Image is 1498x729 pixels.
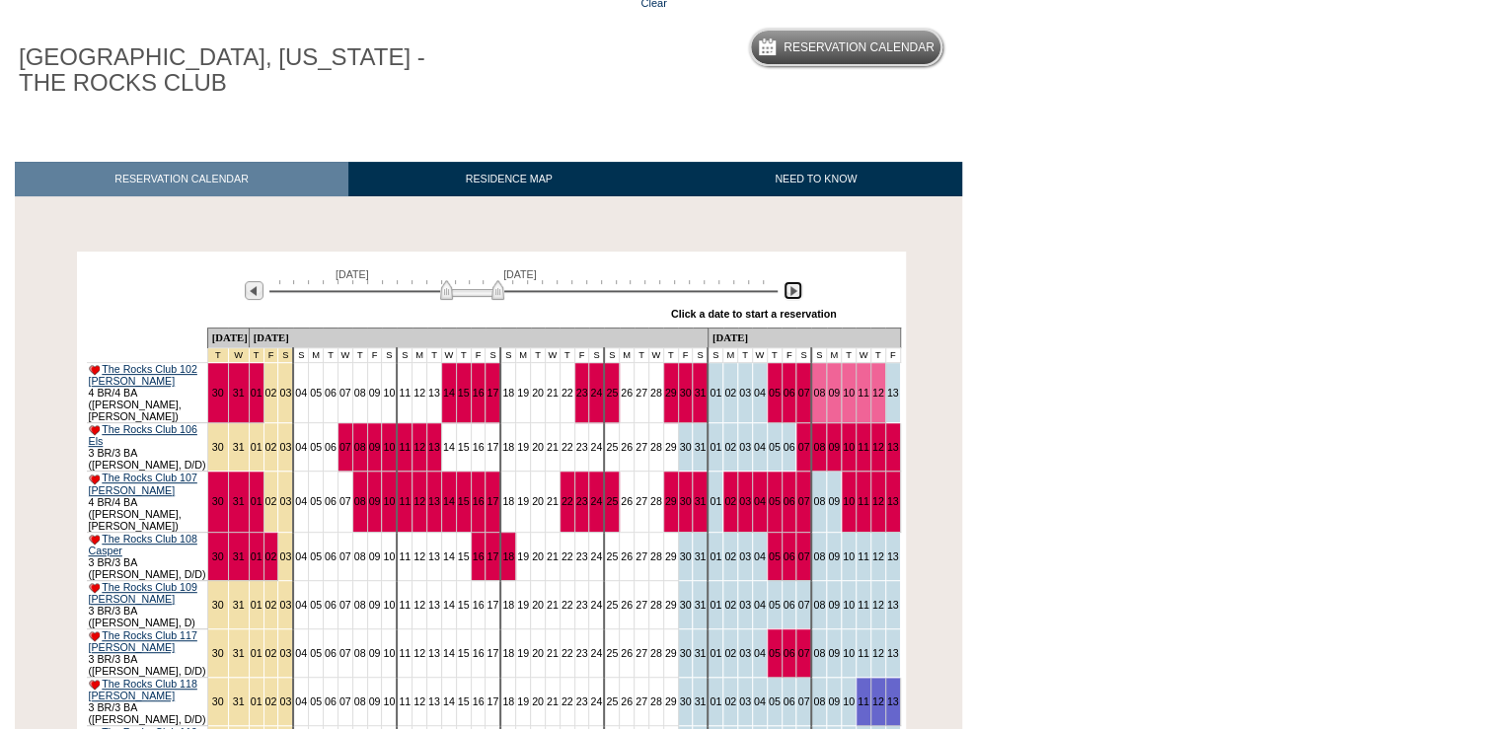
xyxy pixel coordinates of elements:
a: 05 [310,550,322,562]
a: 22 [562,387,573,399]
a: 09 [369,599,381,611]
a: 07 [339,441,351,453]
a: 28 [650,495,662,507]
a: 01 [710,599,721,611]
a: 08 [354,441,366,453]
a: 20 [532,441,544,453]
a: 13 [428,647,440,659]
a: 06 [784,495,795,507]
a: 07 [797,495,809,507]
a: 03 [739,550,751,562]
a: 18 [502,387,514,399]
a: 30 [212,550,224,562]
a: 18 [502,599,514,611]
a: 15 [458,387,470,399]
a: 02 [724,387,736,399]
a: The Rocks Club 102 [PERSON_NAME] [89,363,197,387]
a: 11 [399,550,411,562]
a: 12 [872,441,884,453]
img: favorite [89,365,100,375]
a: 08 [813,441,825,453]
a: 29 [665,599,677,611]
a: 02 [265,441,277,453]
img: Previous [245,281,263,300]
a: 29 [665,441,677,453]
a: 30 [212,599,224,611]
a: 23 [576,495,588,507]
a: 04 [295,647,307,659]
a: 17 [487,387,498,399]
a: 03 [279,387,291,399]
a: 05 [310,599,322,611]
a: 17 [487,599,498,611]
a: RESERVATION CALENDAR [15,162,348,196]
a: 07 [797,550,809,562]
a: 27 [636,550,647,562]
a: 04 [754,647,766,659]
a: 13 [887,550,899,562]
a: 31 [694,441,706,453]
a: 01 [251,441,262,453]
a: RESIDENCE MAP [348,162,670,196]
a: 30 [680,647,692,659]
a: 31 [694,599,706,611]
a: 19 [517,441,529,453]
img: favorite [89,631,100,641]
a: 06 [784,550,795,562]
a: 08 [354,495,366,507]
a: 20 [532,387,544,399]
a: 09 [828,387,840,399]
a: 03 [739,387,751,399]
a: 16 [473,550,485,562]
a: 05 [769,550,781,562]
a: 12 [872,599,884,611]
a: 15 [458,550,470,562]
a: 17 [487,550,498,562]
a: 22 [562,550,573,562]
a: 25 [606,495,618,507]
a: 27 [636,495,647,507]
a: 05 [769,387,781,399]
a: 10 [383,550,395,562]
a: 06 [784,387,795,399]
a: 30 [680,441,692,453]
a: 08 [813,647,825,659]
a: 31 [694,647,706,659]
a: 08 [813,387,825,399]
a: 26 [621,647,633,659]
a: 20 [532,550,544,562]
a: 31 [233,647,245,659]
a: 12 [872,495,884,507]
a: 10 [383,599,395,611]
a: 10 [383,495,395,507]
a: 31 [233,495,245,507]
a: 13 [428,550,440,562]
a: 13 [887,599,899,611]
a: 06 [784,441,795,453]
a: 14 [443,441,455,453]
a: The Rocks Club 118 [PERSON_NAME] [89,678,197,701]
a: 19 [517,387,529,399]
a: 11 [399,647,411,659]
a: 07 [339,599,351,611]
a: 14 [443,647,455,659]
a: 17 [487,647,498,659]
a: 10 [843,495,855,507]
a: 07 [339,495,351,507]
a: 24 [590,550,602,562]
a: 02 [265,495,277,507]
a: 08 [813,599,825,611]
a: 11 [399,599,411,611]
a: 03 [279,550,291,562]
a: 13 [428,495,440,507]
a: 19 [517,495,529,507]
a: 13 [428,441,440,453]
a: 10 [383,441,395,453]
a: 02 [724,495,736,507]
a: 11 [858,599,869,611]
a: 13 [887,647,899,659]
a: 18 [502,441,514,453]
a: 01 [710,441,721,453]
a: 30 [680,599,692,611]
a: 05 [769,495,781,507]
